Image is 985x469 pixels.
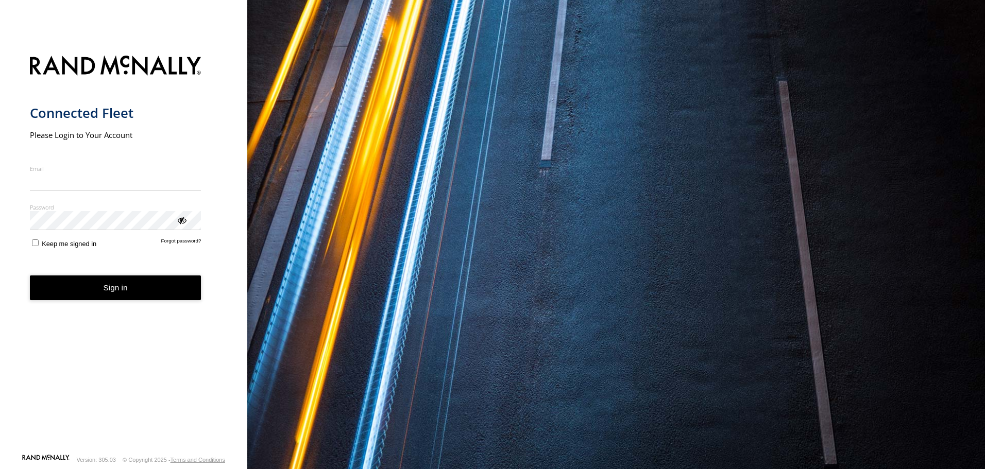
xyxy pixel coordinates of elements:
[42,240,96,248] span: Keep me signed in
[22,455,70,465] a: Visit our Website
[176,215,186,225] div: ViewPassword
[77,457,116,463] div: Version: 305.03
[30,130,201,140] h2: Please Login to Your Account
[171,457,225,463] a: Terms and Conditions
[123,457,225,463] div: © Copyright 2025 -
[32,239,39,246] input: Keep me signed in
[30,165,201,172] label: Email
[161,238,201,248] a: Forgot password?
[30,275,201,301] button: Sign in
[30,54,201,80] img: Rand McNally
[30,105,201,121] h1: Connected Fleet
[30,49,218,454] form: main
[30,203,201,211] label: Password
